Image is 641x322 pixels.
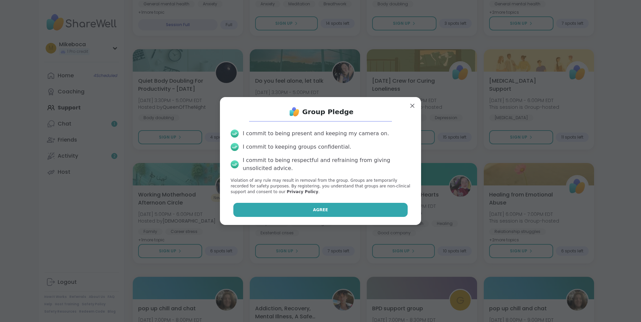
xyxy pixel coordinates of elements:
img: ShareWell Logo [288,105,301,118]
h1: Group Pledge [302,107,354,116]
button: Agree [233,203,408,217]
div: I commit to being present and keeping my camera on. [243,130,389,138]
a: Privacy Policy [287,189,318,194]
div: I commit to being respectful and refraining from giving unsolicited advice. [243,156,410,172]
span: Agree [313,207,328,213]
div: I commit to keeping groups confidential. [243,143,351,151]
p: Violation of any rule may result in removal from the group. Groups are temporarily recorded for s... [231,178,410,194]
